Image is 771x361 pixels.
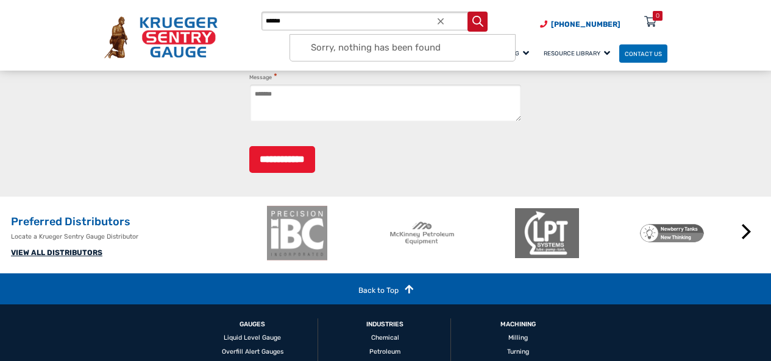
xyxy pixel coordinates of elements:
[249,72,277,82] label: Message
[222,348,283,356] a: Overfill Alert Gauges
[421,43,480,64] a: Industries
[640,206,704,261] img: Newberry Tanks
[515,206,579,261] img: LPT
[240,320,265,329] a: GAUGES
[734,220,759,244] button: Next
[467,12,488,32] button: Search
[11,248,102,257] a: VIEW ALL DISTRIBUTORS
[551,20,620,29] span: [PHONE_NUMBER]
[656,11,659,21] div: 0
[104,16,218,58] img: Krueger Sentry Gauge
[11,215,261,230] h2: Preferred Distributors
[544,50,610,57] span: Resource Library
[265,206,329,261] img: ibc-logo
[507,348,529,356] a: Turning
[522,267,535,279] button: 3 of 2
[619,44,667,63] a: Contact Us
[366,320,403,329] a: Industries
[538,43,619,64] a: Resource Library
[504,267,516,279] button: 2 of 2
[390,206,454,261] img: McKinney Petroleum Equipment
[508,334,528,342] a: Milling
[372,43,421,64] a: Gauges
[625,50,662,57] span: Contact Us
[480,43,538,64] a: Machining
[369,348,400,356] a: Petroleum
[290,35,515,61] div: Sorry, nothing has been found
[224,334,281,342] a: Liquid Level Gauge
[486,267,498,279] button: 1 of 2
[500,320,536,329] a: Machining
[11,232,261,242] p: Locate a Krueger Sentry Gauge Distributor
[371,334,399,342] a: Chemical
[540,19,620,30] a: Phone Number (920) 434-8860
